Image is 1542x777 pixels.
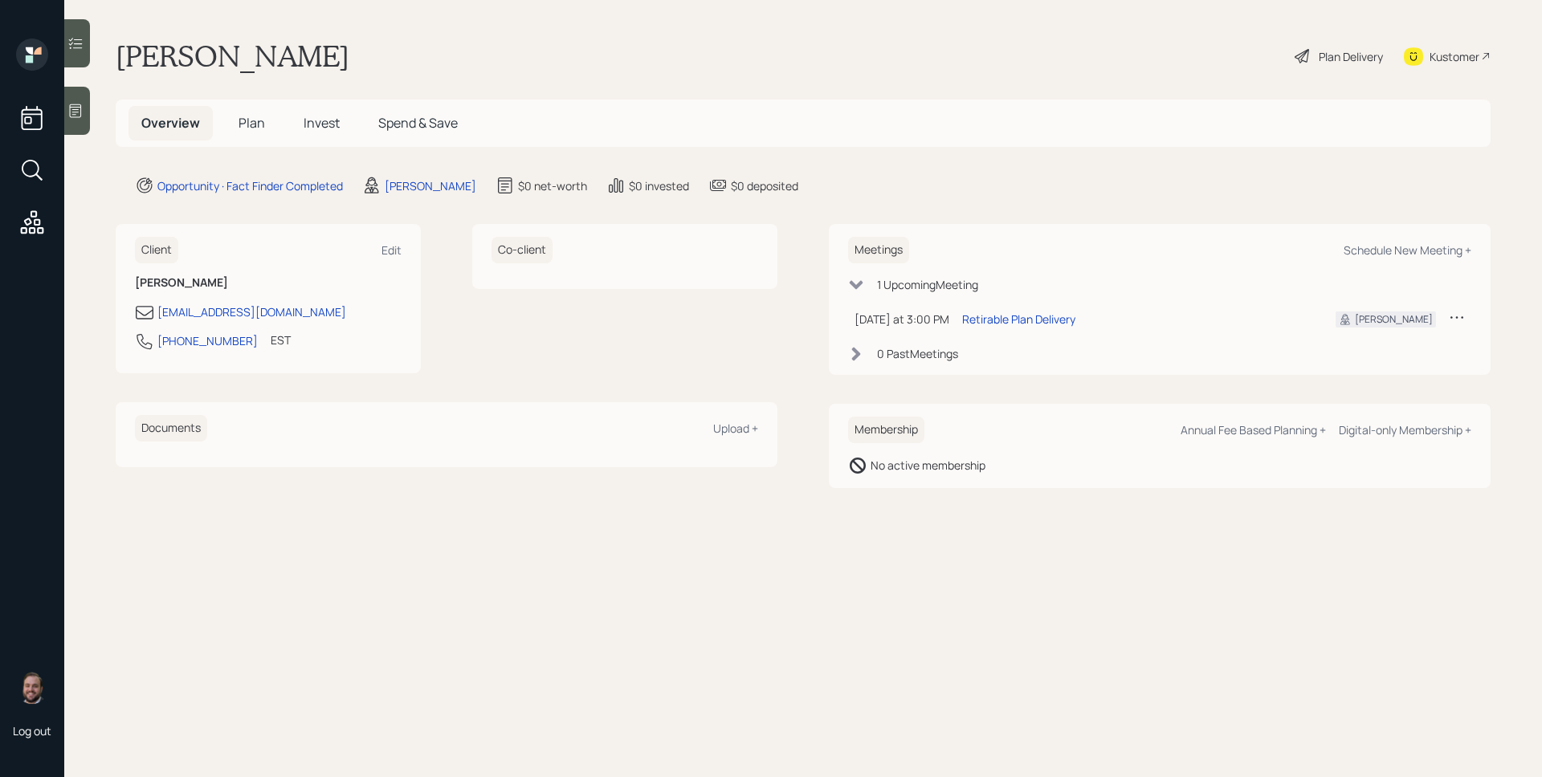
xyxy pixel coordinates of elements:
h6: Co-client [492,237,553,263]
div: Schedule New Meeting + [1344,242,1471,258]
span: Spend & Save [378,114,458,132]
div: No active membership [871,457,985,474]
div: Opportunity · Fact Finder Completed [157,177,343,194]
div: $0 deposited [731,177,798,194]
div: [PERSON_NAME] [1355,312,1433,327]
div: $0 net-worth [518,177,587,194]
div: 1 Upcoming Meeting [877,276,978,293]
div: EST [271,332,291,348]
div: Kustomer [1430,48,1479,65]
span: Overview [141,114,200,132]
div: [DATE] at 3:00 PM [855,311,949,327]
img: james-distasi-headshot.png [16,672,48,704]
div: Upload + [713,421,758,436]
div: Retirable Plan Delivery [962,311,1075,327]
div: [PHONE_NUMBER] [157,332,258,349]
div: $0 invested [629,177,689,194]
div: 0 Past Meeting s [877,345,958,362]
h6: Client [135,237,178,263]
span: Plan [239,114,265,132]
div: [PERSON_NAME] [385,177,476,194]
div: Edit [381,242,402,258]
span: Invest [304,114,340,132]
div: Digital-only Membership + [1339,422,1471,437]
div: Log out [13,723,51,738]
div: [EMAIL_ADDRESS][DOMAIN_NAME] [157,303,346,320]
h6: Membership [848,417,924,443]
h1: [PERSON_NAME] [116,39,349,74]
div: Annual Fee Based Planning + [1181,422,1326,437]
h6: Meetings [848,237,909,263]
h6: Documents [135,415,207,441]
div: Plan Delivery [1319,48,1383,65]
h6: [PERSON_NAME] [135,276,402,290]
